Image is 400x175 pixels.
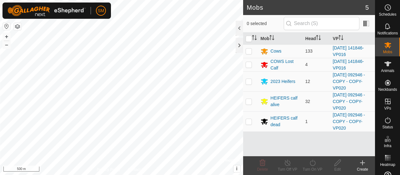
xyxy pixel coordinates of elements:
span: Neckbands [378,88,397,91]
p-sorticon: Activate to sort [316,36,321,41]
button: Map Layers [14,23,21,30]
span: 133 [305,49,312,54]
div: Turn On VP [300,167,325,172]
div: Cows [271,48,282,54]
th: Mob [258,33,303,45]
a: [DATE] 141846-VP016 [333,59,364,70]
span: SM [98,8,104,14]
p-sorticon: Activate to sort [252,36,257,41]
a: [DATE] 141846-VP016 [333,45,364,57]
span: i [236,166,237,171]
span: Heatmap [380,163,395,167]
img: Gallagher Logo [7,5,86,16]
p-sorticon: Activate to sort [269,36,274,41]
p-sorticon: Activate to sort [338,36,343,41]
a: Privacy Policy [97,167,120,172]
th: Head [303,33,330,45]
div: 2023 Heifers [271,78,295,85]
a: [DATE] 092946 - COPY - COPY-VP020 [333,92,365,111]
span: 4 [305,62,308,67]
button: Reset Map [3,23,10,30]
span: 12 [305,79,310,84]
div: Turn Off VP [275,167,300,172]
div: Create [350,167,375,172]
button: + [3,33,10,40]
span: VPs [384,106,391,110]
span: 0 selected [247,20,284,27]
a: [DATE] 092946 - COPY - COPY-VP020 [333,72,365,90]
div: HEIFERS calf alive [271,95,300,108]
span: Notifications [377,31,398,35]
span: Status [382,125,393,129]
a: Contact Us [127,167,146,172]
div: Edit [325,167,350,172]
div: HEIFERS calf dead [271,115,300,128]
a: [DATE] 092946 - COPY - COPY-VP020 [333,112,365,131]
input: Search (S) [284,17,359,30]
button: – [3,41,10,49]
span: Infra [384,144,391,148]
span: 32 [305,99,310,104]
span: Schedules [379,13,396,16]
button: i [233,165,240,172]
span: Mobs [383,50,392,54]
span: 5 [365,3,369,12]
div: COWS Lost Calf [271,58,300,71]
span: 1 [305,119,308,124]
th: VP [330,33,375,45]
span: Animals [381,69,394,73]
span: Delete [257,167,268,172]
h2: Mobs [247,4,365,11]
